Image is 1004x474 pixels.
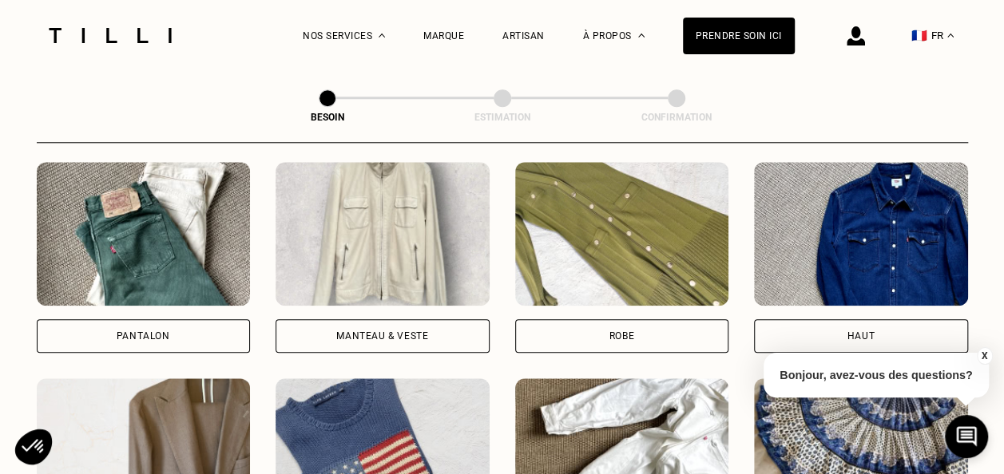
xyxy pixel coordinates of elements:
[976,347,992,365] button: X
[597,112,756,123] div: Confirmation
[379,34,385,38] img: Menu déroulant
[502,30,545,41] a: Artisan
[423,112,582,123] div: Estimation
[947,34,954,38] img: menu déroulant
[515,162,729,306] img: Tilli retouche votre Robe
[847,331,875,341] div: Haut
[423,30,464,41] a: Marque
[764,353,989,397] p: Bonjour, avez-vous des questions?
[609,331,634,341] div: Robe
[43,28,177,43] img: Logo du service de couturière Tilli
[336,331,428,341] div: Manteau & Veste
[117,331,170,341] div: Pantalon
[276,162,490,306] img: Tilli retouche votre Manteau & Veste
[37,162,251,306] img: Tilli retouche votre Pantalon
[847,26,865,45] img: icône connexion
[754,162,968,306] img: Tilli retouche votre Haut
[911,28,927,43] span: 🇫🇷
[638,34,645,38] img: Menu déroulant à propos
[683,18,795,54] a: Prendre soin ici
[248,112,407,123] div: Besoin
